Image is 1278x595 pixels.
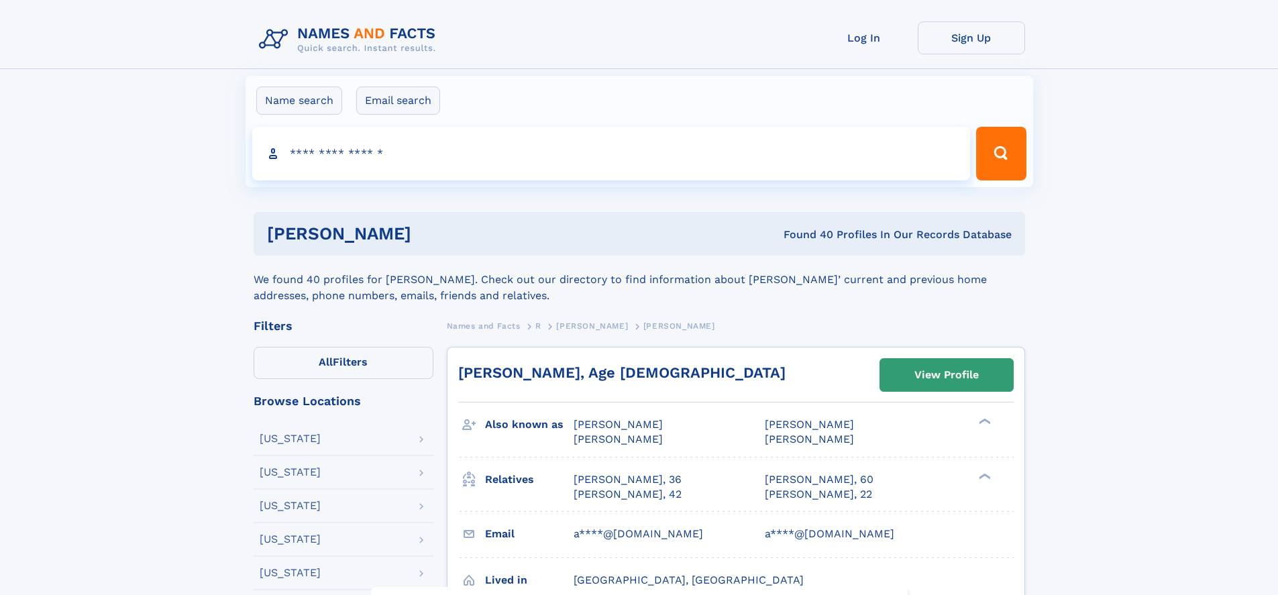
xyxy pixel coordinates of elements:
[574,472,682,487] a: [PERSON_NAME], 36
[260,567,321,578] div: [US_STATE]
[319,356,333,368] span: All
[485,523,574,545] h3: Email
[914,360,979,390] div: View Profile
[485,569,574,592] h3: Lived in
[765,433,854,445] span: [PERSON_NAME]
[254,256,1025,304] div: We found 40 profiles for [PERSON_NAME]. Check out our directory to find information about [PERSON...
[256,87,342,115] label: Name search
[765,472,873,487] a: [PERSON_NAME], 60
[976,127,1026,180] button: Search Button
[447,317,521,334] a: Names and Facts
[975,417,992,426] div: ❯
[485,413,574,436] h3: Also known as
[252,127,971,180] input: search input
[260,534,321,545] div: [US_STATE]
[880,359,1013,391] a: View Profile
[260,433,321,444] div: [US_STATE]
[535,321,541,331] span: R
[574,433,663,445] span: [PERSON_NAME]
[765,487,872,502] a: [PERSON_NAME], 22
[485,468,574,491] h3: Relatives
[254,395,433,407] div: Browse Locations
[260,500,321,511] div: [US_STATE]
[356,87,440,115] label: Email search
[975,472,992,480] div: ❯
[254,347,433,379] label: Filters
[458,364,786,381] a: [PERSON_NAME], Age [DEMOGRAPHIC_DATA]
[574,487,682,502] a: [PERSON_NAME], 42
[765,418,854,431] span: [PERSON_NAME]
[643,321,715,331] span: [PERSON_NAME]
[267,225,598,242] h1: [PERSON_NAME]
[918,21,1025,54] a: Sign Up
[260,467,321,478] div: [US_STATE]
[574,574,804,586] span: [GEOGRAPHIC_DATA], [GEOGRAPHIC_DATA]
[535,317,541,334] a: R
[254,21,447,58] img: Logo Names and Facts
[574,418,663,431] span: [PERSON_NAME]
[254,320,433,332] div: Filters
[810,21,918,54] a: Log In
[556,317,628,334] a: [PERSON_NAME]
[597,227,1012,242] div: Found 40 Profiles In Our Records Database
[556,321,628,331] span: [PERSON_NAME]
